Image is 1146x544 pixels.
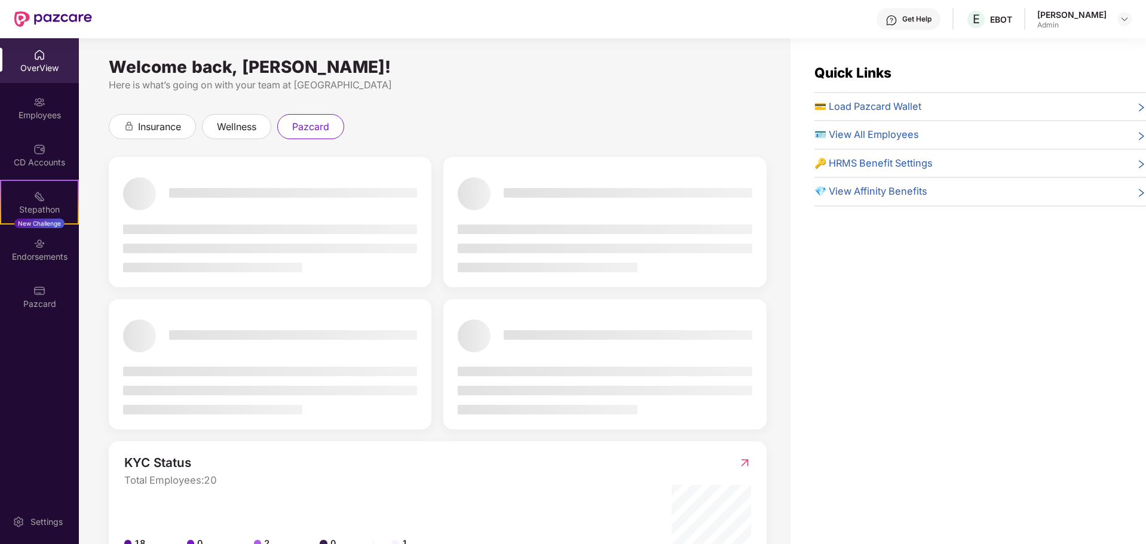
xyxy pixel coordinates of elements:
img: svg+xml;base64,PHN2ZyBpZD0iU2V0dGluZy0yMHgyMCIgeG1sbnM9Imh0dHA6Ly93d3cudzMub3JnLzIwMDAvc3ZnIiB3aW... [13,516,24,528]
img: RedirectIcon [739,457,751,469]
div: Here is what’s going on with your team at [GEOGRAPHIC_DATA] [109,78,767,93]
div: [PERSON_NAME] [1037,9,1107,20]
span: 🪪 View All Employees [814,127,919,143]
div: Settings [27,516,66,528]
span: 🔑 HRMS Benefit Settings [814,156,933,171]
div: Get Help [902,14,931,24]
div: Stepathon [1,204,78,216]
span: right [1136,102,1146,115]
div: animation [124,121,134,131]
span: right [1136,158,1146,171]
span: Total Employees: 20 [124,475,217,485]
span: KYC Status [124,457,217,469]
span: E [973,12,980,26]
div: Welcome back, [PERSON_NAME]! [109,62,767,72]
span: insurance [138,119,181,134]
span: 💳 Load Pazcard Wallet [814,99,921,115]
div: EBOT [990,14,1012,25]
img: svg+xml;base64,PHN2ZyBpZD0iSGVscC0zMngzMiIgeG1sbnM9Imh0dHA6Ly93d3cudzMub3JnLzIwMDAvc3ZnIiB3aWR0aD... [885,14,897,26]
img: svg+xml;base64,PHN2ZyBpZD0iRW1wbG95ZWVzIiB4bWxucz0iaHR0cDovL3d3dy53My5vcmcvMjAwMC9zdmciIHdpZHRoPS... [33,96,45,108]
div: New Challenge [14,219,65,228]
span: pazcard [292,119,329,134]
span: wellness [217,119,256,134]
img: svg+xml;base64,PHN2ZyBpZD0iQ0RfQWNjb3VudHMiIGRhdGEtbmFtZT0iQ0QgQWNjb3VudHMiIHhtbG5zPSJodHRwOi8vd3... [33,143,45,155]
div: Admin [1037,20,1107,30]
span: 💎 View Affinity Benefits [814,184,927,199]
span: Quick Links [814,64,891,81]
span: right [1136,130,1146,143]
img: svg+xml;base64,PHN2ZyBpZD0iUGF6Y2FyZCIgeG1sbnM9Imh0dHA6Ly93d3cudzMub3JnLzIwMDAvc3ZnIiB3aWR0aD0iMj... [33,285,45,297]
img: svg+xml;base64,PHN2ZyB4bWxucz0iaHR0cDovL3d3dy53My5vcmcvMjAwMC9zdmciIHdpZHRoPSIyMSIgaGVpZ2h0PSIyMC... [33,190,45,202]
span: right [1136,186,1146,199]
img: svg+xml;base64,PHN2ZyBpZD0iSG9tZSIgeG1sbnM9Imh0dHA6Ly93d3cudzMub3JnLzIwMDAvc3ZnIiB3aWR0aD0iMjAiIG... [33,49,45,61]
img: svg+xml;base64,PHN2ZyBpZD0iRW5kb3JzZW1lbnRzIiB4bWxucz0iaHR0cDovL3d3dy53My5vcmcvMjAwMC9zdmciIHdpZH... [33,238,45,250]
img: New Pazcare Logo [14,11,92,27]
img: svg+xml;base64,PHN2ZyBpZD0iRHJvcGRvd24tMzJ4MzIiIHhtbG5zPSJodHRwOi8vd3d3LnczLm9yZy8yMDAwL3N2ZyIgd2... [1120,14,1129,24]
